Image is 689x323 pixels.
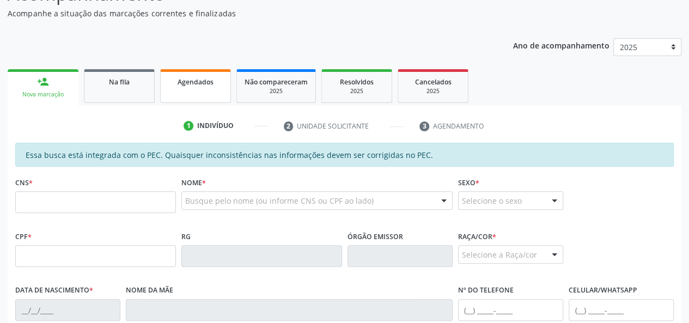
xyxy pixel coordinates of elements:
input: (__) _____-_____ [458,299,563,321]
div: Nova marcação [15,90,71,99]
label: Nome da mãe [126,282,173,299]
label: Raça/cor [458,228,496,245]
div: 2025 [245,87,308,95]
div: 1 [184,121,193,131]
span: Selecione a Raça/cor [462,249,537,260]
label: Nome [181,174,206,191]
div: 2025 [330,87,384,95]
div: Indivíduo [197,121,234,131]
span: Agendados [178,77,214,87]
label: Nº do Telefone [458,282,514,299]
label: CPF [15,228,32,245]
p: Ano de acompanhamento [513,38,609,52]
p: Acompanhe a situação das marcações correntes e finalizadas [8,8,479,19]
div: Essa busca está integrada com o PEC. Quaisquer inconsistências nas informações devem ser corrigid... [15,143,674,167]
input: (__) _____-_____ [569,299,674,321]
label: RG [181,228,191,245]
label: Celular/WhatsApp [569,282,637,299]
div: 2025 [406,87,460,95]
span: Resolvidos [340,77,374,87]
span: Não compareceram [245,77,308,87]
div: person_add [37,76,49,88]
span: Cancelados [415,77,452,87]
label: Data de nascimento [15,282,93,299]
input: __/__/____ [15,299,120,321]
span: Na fila [109,77,130,87]
label: Sexo [458,174,479,191]
label: Órgão emissor [347,228,403,245]
span: Selecione o sexo [462,195,522,206]
span: Busque pelo nome (ou informe CNS ou CPF ao lado) [185,195,374,206]
label: CNS [15,174,33,191]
